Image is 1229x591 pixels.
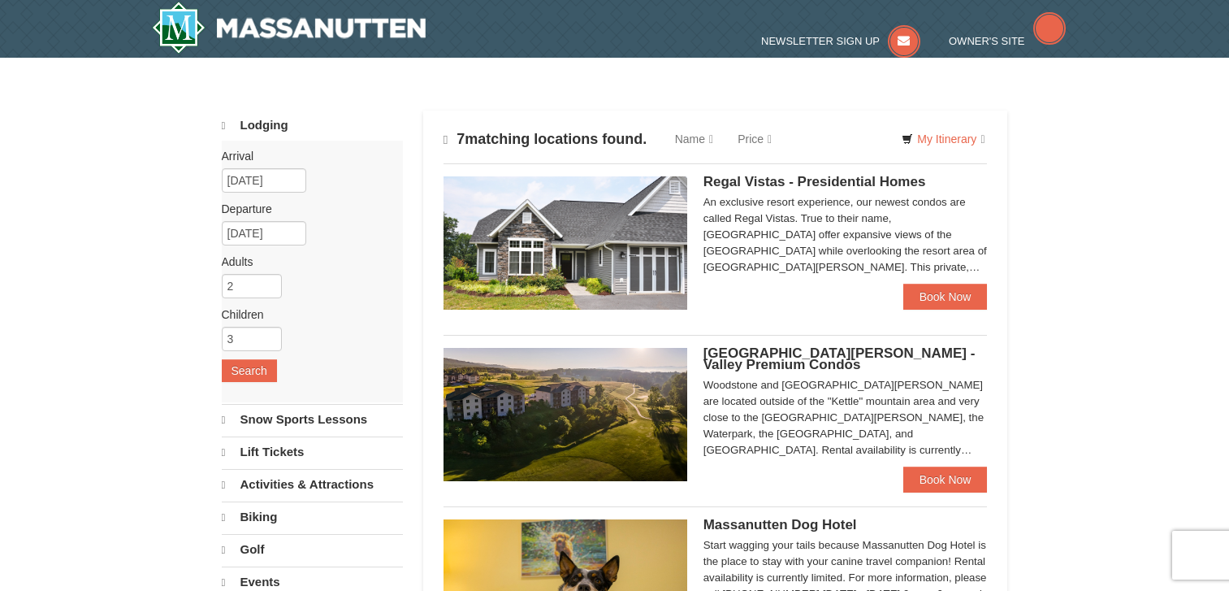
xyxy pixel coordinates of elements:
[444,131,647,148] h4: matching locations found.
[903,467,988,493] a: Book Now
[457,131,465,147] span: 7
[222,111,403,141] a: Lodging
[949,35,1066,47] a: Owner's Site
[703,517,857,532] span: Massanutten Dog Hotel
[703,194,988,276] div: An exclusive resort experience, our newest condos are called Regal Vistas. True to their name, [G...
[891,127,995,151] a: My Itinerary
[703,174,926,189] span: Regal Vistas - Presidential Homes
[222,437,403,467] a: Lift Tickets
[703,345,976,372] span: [GEOGRAPHIC_DATA][PERSON_NAME] - Valley Premium Condos
[222,254,391,270] label: Adults
[949,35,1025,47] span: Owner's Site
[222,201,391,217] label: Departure
[222,469,403,500] a: Activities & Attractions
[222,502,403,532] a: Biking
[222,306,391,323] label: Children
[761,35,920,47] a: Newsletter Sign Up
[761,35,880,47] span: Newsletter Sign Up
[222,148,391,164] label: Arrival
[663,123,725,155] a: Name
[444,348,687,481] img: 19219041-4-ec11c166.jpg
[444,176,687,310] img: 19218991-1-902409a9.jpg
[152,2,426,54] a: Massanutten Resort
[222,359,277,382] button: Search
[725,123,784,155] a: Price
[222,404,403,435] a: Snow Sports Lessons
[903,284,988,310] a: Book Now
[703,377,988,458] div: Woodstone and [GEOGRAPHIC_DATA][PERSON_NAME] are located outside of the "Kettle" mountain area an...
[152,2,426,54] img: Massanutten Resort Logo
[222,534,403,565] a: Golf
